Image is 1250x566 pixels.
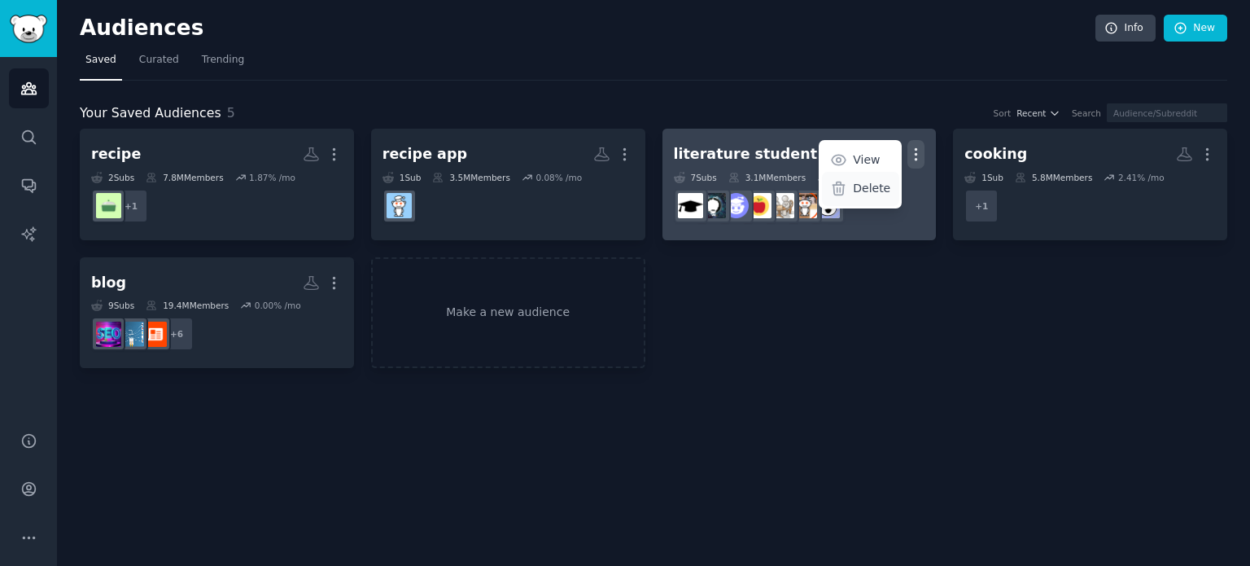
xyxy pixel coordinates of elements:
img: PhysicsStudents [701,193,726,218]
input: Audience/Subreddit [1107,103,1227,122]
a: Saved [80,47,122,81]
p: View [853,151,880,169]
h2: Audiences [80,15,1095,42]
a: recipe2Subs7.8MMembers1.87% /mo+1cookingforbeginners [80,129,354,240]
div: + 6 [160,317,194,351]
img: recipes [387,193,412,218]
img: GummySearch logo [10,15,47,43]
span: Your Saved Audiences [80,103,221,124]
span: Recent [1016,107,1046,119]
img: TutorsHelpingTutors [769,193,794,218]
div: recipe [91,144,141,165]
a: literature studentViewDelete7Subs3.1MMembers3.62% /mostudentsphInternationalStudentsTutorsHelping... [662,129,937,240]
a: recipe app1Sub3.5MMembers0.08% /morecipes [371,129,645,240]
button: Recent [1016,107,1060,119]
div: 0.08 % /mo [535,172,582,183]
img: BlogBlogBlog [119,322,144,347]
a: cooking1Sub5.8MMembers2.41% /mo+1 [953,129,1227,240]
img: Teachers [746,193,771,218]
div: recipe app [382,144,467,165]
div: 19.4M Members [146,300,229,311]
div: 3.1M Members [728,172,806,183]
img: UniUK [678,193,703,218]
a: Trending [196,47,250,81]
a: New [1164,15,1227,42]
a: Make a new audience [371,257,645,369]
a: Curated [133,47,185,81]
span: Trending [202,53,244,68]
div: 5.8M Members [1015,172,1092,183]
div: 3.5M Members [432,172,509,183]
div: 1 Sub [382,172,422,183]
div: 7 Sub s [674,172,717,183]
div: 0.00 % /mo [255,300,301,311]
img: blog [142,322,167,347]
div: 2.41 % /mo [1118,172,1165,183]
div: cooking [964,144,1027,165]
div: + 1 [964,189,999,223]
img: InternationalStudents [792,193,817,218]
a: blog9Subs19.4MMembers0.00% /mo+6blogBlogBlogBlogSEO [80,257,354,369]
div: 1 Sub [964,172,1003,183]
div: 1.87 % /mo [249,172,295,183]
div: + 1 [114,189,148,223]
p: Delete [853,180,890,197]
span: 5 [227,105,235,121]
div: literature student [674,144,818,165]
div: Search [1072,107,1101,119]
img: SEO [96,322,121,347]
div: 2 Sub s [91,172,134,183]
span: Saved [85,53,116,68]
span: Curated [139,53,179,68]
a: Info [1095,15,1156,42]
div: Sort [994,107,1012,119]
div: 7.8M Members [146,172,223,183]
img: Student [723,193,749,218]
img: cookingforbeginners [96,193,121,218]
a: View [822,143,899,178]
div: 9 Sub s [91,300,134,311]
div: blog [91,273,126,293]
